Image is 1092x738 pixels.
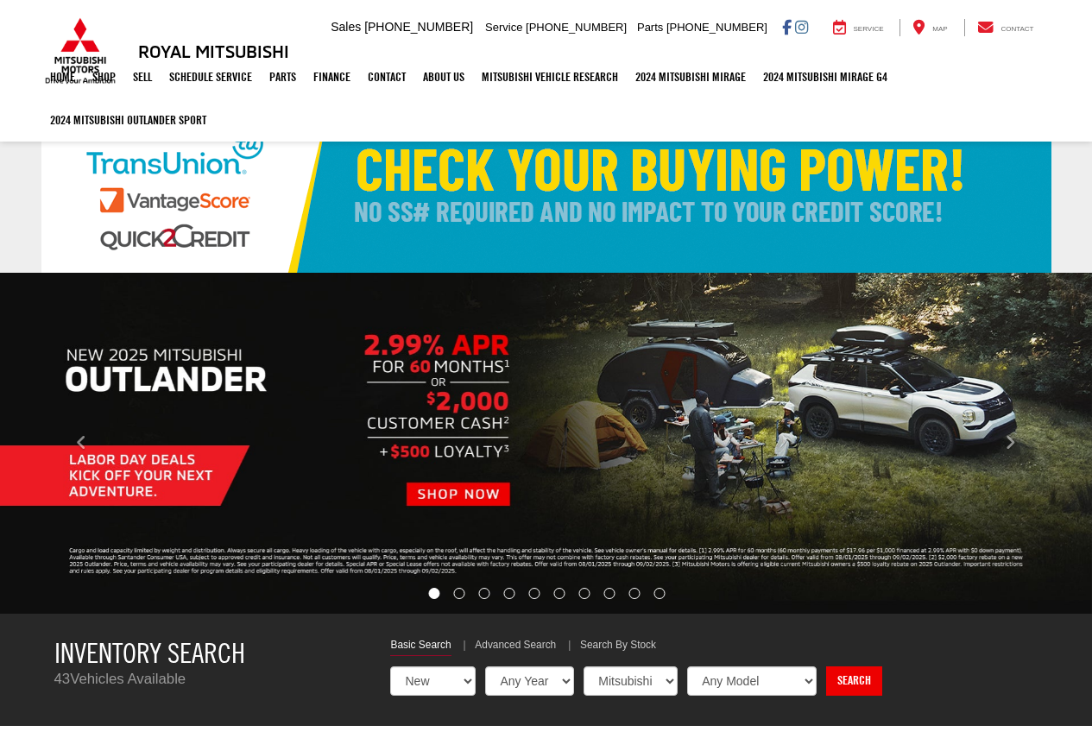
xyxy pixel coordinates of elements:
a: Home [41,55,84,98]
li: Go to slide number 8. [603,588,615,599]
a: Search By Stock [580,638,656,655]
li: Go to slide number 6. [553,588,565,599]
span: Sales [331,20,361,34]
a: Shop [84,55,124,98]
span: [PHONE_NUMBER] [364,20,473,34]
a: Sell [124,55,161,98]
h3: Inventory Search [54,638,365,668]
a: Contact [359,55,414,98]
li: Go to slide number 1. [428,588,439,599]
select: Choose Year from the dropdown [485,666,574,696]
li: Go to slide number 7. [578,588,590,599]
a: About Us [414,55,473,98]
select: Choose Model from the dropdown [687,666,817,696]
a: Schedule Service: Opens in a new tab [161,55,261,98]
a: 2024 Mitsubishi Mirage [627,55,754,98]
li: Go to slide number 3. [479,588,490,599]
h3: Royal Mitsubishi [138,41,289,60]
img: Mitsubishi [41,17,119,85]
a: Search [826,666,882,696]
a: Basic Search [390,638,451,656]
a: Contact [964,19,1047,36]
li: Go to slide number 10. [653,588,665,599]
span: [PHONE_NUMBER] [666,21,767,34]
a: Advanced Search [475,638,556,655]
a: 2024 Mitsubishi Outlander SPORT [41,98,215,142]
span: Service [854,25,884,33]
span: Service [485,21,522,34]
li: Go to slide number 5. [529,588,540,599]
select: Choose Make from the dropdown [584,666,678,696]
a: Mitsubishi Vehicle Research [473,55,627,98]
p: Vehicles Available [54,669,365,690]
a: Finance [305,55,359,98]
img: Check Your Buying Power [41,100,1051,273]
span: 43 [54,671,71,687]
select: Choose Vehicle Condition from the dropdown [390,666,476,696]
span: [PHONE_NUMBER] [526,21,627,34]
span: Parts [637,21,663,34]
a: Facebook: Click to visit our Facebook page [782,20,792,34]
a: Service [820,19,897,36]
span: Contact [1000,25,1033,33]
a: Instagram: Click to visit our Instagram page [795,20,808,34]
li: Go to slide number 4. [504,588,515,599]
li: Go to slide number 9. [628,588,640,599]
button: Click to view next picture. [928,307,1092,579]
li: Go to slide number 2. [454,588,465,599]
a: Map [899,19,960,36]
span: Map [932,25,947,33]
a: 2024 Mitsubishi Mirage G4 [754,55,896,98]
a: Parts: Opens in a new tab [261,55,305,98]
